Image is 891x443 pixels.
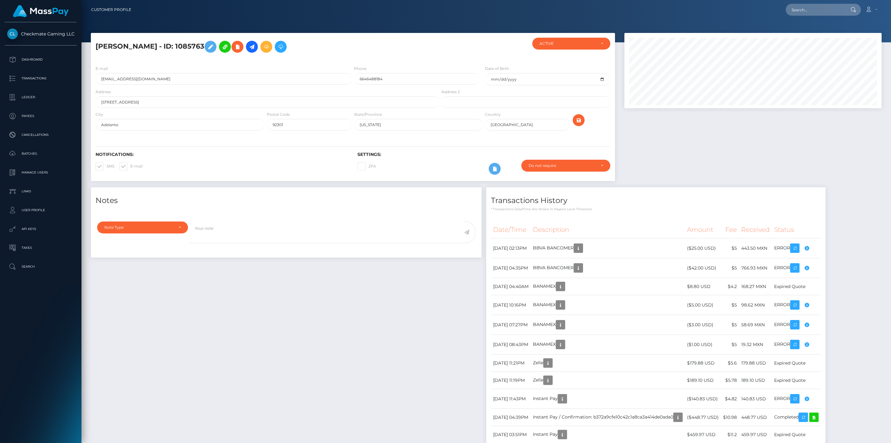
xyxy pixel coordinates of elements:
td: 443.50 MXN [739,238,772,258]
a: Taxes [5,240,77,256]
a: Customer Profile [91,3,131,16]
td: $5.78 [721,372,739,389]
td: 766.93 MXN [739,258,772,278]
p: Dashboard [7,55,74,64]
td: [DATE] 04:35PM [491,258,531,278]
td: BBVA BANCOMER [531,258,685,278]
td: 58.69 MXN [739,315,772,335]
td: [DATE] 11:19PM [491,372,531,389]
h4: Notes [96,195,477,206]
td: 189.10 USD [739,372,772,389]
p: Transactions [7,74,74,83]
a: User Profile [5,202,77,218]
h4: Transactions History [491,195,821,206]
td: $5 [721,335,739,355]
th: Amount [685,221,721,238]
a: Initiate Payout [246,41,258,53]
input: Search... [786,4,845,16]
td: $179.88 USD [685,355,721,372]
td: BBVA BANCOMER [531,238,685,258]
h6: Settings: [357,152,610,157]
td: BANAMEX [531,295,685,315]
p: Search [7,262,74,271]
td: $10.98 [721,409,739,426]
label: Address [96,89,111,95]
td: ERROR [772,315,821,335]
td: ($42.00 USD) [685,258,721,278]
td: $4.2 [721,278,739,295]
p: Manage Users [7,168,74,177]
td: Expired Quote [772,355,821,372]
td: $5 [721,295,739,315]
a: Payees [5,108,77,124]
td: [DATE] 04:40AM [491,278,531,295]
label: E-mail [96,66,108,72]
td: ERROR [772,238,821,258]
td: Zelle [531,372,685,389]
button: ACTIVE [532,38,610,50]
td: [DATE] 08:43PM [491,335,531,355]
th: Received [739,221,772,238]
td: $4.82 [721,389,739,409]
p: Ledger [7,93,74,102]
h5: [PERSON_NAME] - ID: 1085763 [96,38,435,56]
td: 168.27 MXN [739,278,772,295]
th: Fee [721,221,739,238]
label: Phone [354,66,367,72]
p: * Transactions date/time are shown in payee's local timezone [491,207,821,211]
div: Do not require [529,163,596,168]
td: 19.32 MXN [739,335,772,355]
td: 98.62 MXN [739,295,772,315]
td: [DATE] 02:13PM [491,238,531,258]
p: Cancellations [7,130,74,140]
td: ($3.00 USD) [685,315,721,335]
p: Batches [7,149,74,158]
a: Search [5,259,77,275]
td: ($5.00 USD) [685,295,721,315]
a: Batches [5,146,77,162]
td: ERROR [772,389,821,409]
th: Description [531,221,685,238]
td: [DATE] 11:43PM [491,389,531,409]
td: [DATE] 07:27PM [491,315,531,335]
td: ERROR [772,295,821,315]
a: Dashboard [5,52,77,67]
label: City [96,112,103,117]
td: ERROR [772,335,821,355]
td: 140.83 USD [739,389,772,409]
td: [DATE] 11:21PM [491,355,531,372]
td: Expired Quote [772,278,821,295]
td: ($1.00 USD) [685,335,721,355]
p: Taxes [7,243,74,253]
td: Expired Quote [772,372,821,389]
td: $8.80 USD [685,278,721,295]
th: Status [772,221,821,238]
p: Payees [7,111,74,121]
span: Checkmate Gaming LLC [5,31,77,37]
a: Cancellations [5,127,77,143]
div: Note Type [104,225,174,230]
td: $5 [721,315,739,335]
td: $5 [721,238,739,258]
td: Instant Pay / Confirmation: b372a9cfe10c42c1a8ca3a414de0ada0 [531,409,685,426]
button: Do not require [521,160,610,172]
a: Manage Users [5,165,77,180]
td: [DATE] 04:39PM [491,409,531,426]
td: Instant Pay [531,389,685,409]
td: $189.10 USD [685,372,721,389]
p: API Keys [7,224,74,234]
label: Date of Birth [485,66,509,72]
th: Date/Time [491,221,531,238]
td: $5 [721,258,739,278]
p: User Profile [7,205,74,215]
button: Note Type [97,221,188,233]
label: State/Province [354,112,382,117]
a: Links [5,184,77,199]
td: ERROR [772,258,821,278]
label: Country [485,112,501,117]
td: BANAMEX [531,335,685,355]
img: MassPay Logo [13,5,69,17]
h6: Notifications: [96,152,348,157]
td: BANAMEX [531,315,685,335]
td: ($448.77 USD) [685,409,721,426]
